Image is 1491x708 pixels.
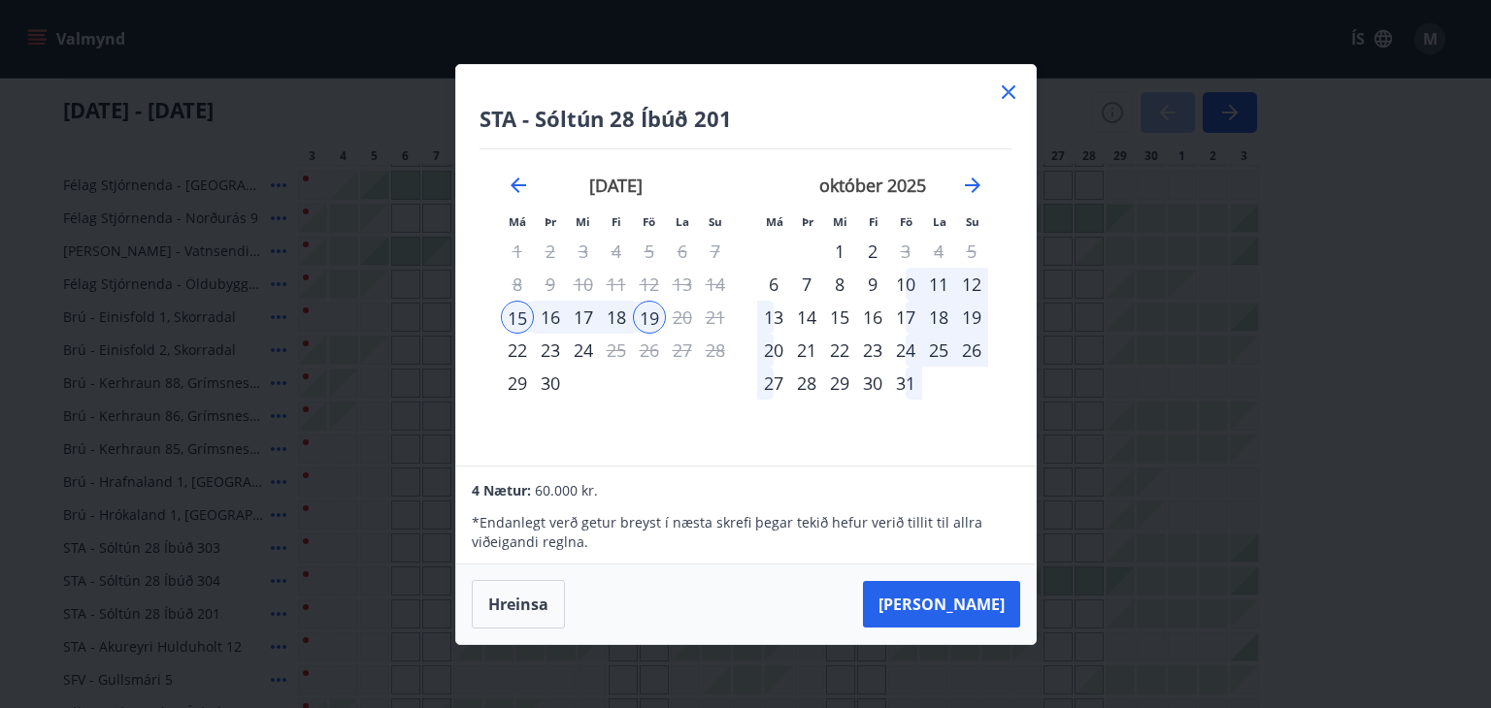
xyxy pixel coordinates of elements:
[534,301,567,334] td: Selected. þriðjudagur, 16. september 2025
[534,301,567,334] div: 16
[856,301,889,334] td: Choose fimmtudagur, 16. október 2025 as your check-in date. It’s available.
[889,301,922,334] div: 17
[856,367,889,400] div: 30
[955,268,988,301] td: Choose sunnudagur, 12. október 2025 as your check-in date. It’s available.
[507,174,530,197] div: Move backward to switch to the previous month.
[633,334,666,367] td: Not available. föstudagur, 26. september 2025
[600,301,633,334] div: 18
[833,214,847,229] small: Mi
[633,268,666,301] td: Not available. föstudagur, 12. september 2025
[501,334,534,367] div: Aðeins innritun í boði
[589,174,643,197] strong: [DATE]
[823,301,856,334] div: 15
[567,334,600,367] div: 24
[922,268,955,301] td: Choose laugardagur, 11. október 2025 as your check-in date. It’s available.
[709,214,722,229] small: Su
[699,334,732,367] td: Not available. sunnudagur, 28. september 2025
[889,334,922,367] td: Choose föstudagur, 24. október 2025 as your check-in date. It’s available.
[666,235,699,268] td: Not available. laugardagur, 6. september 2025
[856,334,889,367] div: 23
[567,268,600,301] td: Not available. miðvikudagur, 10. september 2025
[501,268,534,301] td: Not available. mánudagur, 8. september 2025
[633,301,666,334] td: Selected as end date. föstudagur, 19. september 2025
[757,301,790,334] div: 13
[534,334,567,367] td: Choose þriðjudagur, 23. september 2025 as your check-in date. It’s available.
[790,301,823,334] div: 14
[567,235,600,268] td: Not available. miðvikudagur, 3. september 2025
[612,214,621,229] small: Fi
[790,268,823,301] div: 7
[501,367,534,400] td: Choose mánudagur, 29. september 2025 as your check-in date. It’s available.
[856,235,889,268] div: 2
[757,301,790,334] td: Choose mánudagur, 13. október 2025 as your check-in date. It’s available.
[790,334,823,367] div: 21
[922,334,955,367] div: 25
[699,301,732,334] td: Not available. sunnudagur, 21. september 2025
[472,481,531,499] span: 4 Nætur:
[766,214,783,229] small: Má
[955,334,988,367] td: Choose sunnudagur, 26. október 2025 as your check-in date. It’s available.
[856,367,889,400] td: Choose fimmtudagur, 30. október 2025 as your check-in date. It’s available.
[889,367,922,400] td: Choose föstudagur, 31. október 2025 as your check-in date. It’s available.
[823,367,856,400] td: Choose miðvikudagur, 29. október 2025 as your check-in date. It’s available.
[567,334,600,367] td: Choose miðvikudagur, 24. september 2025 as your check-in date. It’s available.
[643,214,655,229] small: Fö
[534,367,567,400] div: 30
[480,149,1012,442] div: Calendar
[823,235,856,268] td: Choose miðvikudagur, 1. október 2025 as your check-in date. It’s available.
[922,301,955,334] div: 18
[955,301,988,334] div: 19
[856,268,889,301] div: 9
[889,334,922,367] div: 24
[856,268,889,301] td: Choose fimmtudagur, 9. október 2025 as your check-in date. It’s available.
[869,214,878,229] small: Fi
[600,301,633,334] td: Selected. fimmtudagur, 18. september 2025
[600,334,633,367] div: Aðeins útritun í boði
[790,334,823,367] td: Choose þriðjudagur, 21. október 2025 as your check-in date. It’s available.
[666,268,699,301] td: Not available. laugardagur, 13. september 2025
[501,235,534,268] td: Not available. mánudagur, 1. september 2025
[699,268,732,301] td: Not available. sunnudagur, 14. september 2025
[922,301,955,334] td: Choose laugardagur, 18. október 2025 as your check-in date. It’s available.
[856,334,889,367] td: Choose fimmtudagur, 23. október 2025 as your check-in date. It’s available.
[889,268,922,301] div: 10
[576,214,590,229] small: Mi
[472,580,565,628] button: Hreinsa
[535,481,598,499] span: 60.000 kr.
[600,235,633,268] td: Not available. fimmtudagur, 4. september 2025
[600,268,633,301] td: Not available. fimmtudagur, 11. september 2025
[666,334,699,367] td: Not available. laugardagur, 27. september 2025
[790,301,823,334] td: Choose þriðjudagur, 14. október 2025 as your check-in date. It’s available.
[922,268,955,301] div: 11
[889,367,922,400] div: 31
[567,301,600,334] td: Selected. miðvikudagur, 17. september 2025
[757,334,790,367] div: 20
[480,104,1012,133] h4: STA - Sóltún 28 Íbúð 201
[790,367,823,400] div: 28
[922,334,955,367] td: Choose laugardagur, 25. október 2025 as your check-in date. It’s available.
[823,367,856,400] div: 29
[819,174,926,197] strong: október 2025
[534,334,567,367] div: 23
[900,214,912,229] small: Fö
[534,235,567,268] td: Not available. þriðjudagur, 2. september 2025
[676,214,689,229] small: La
[889,301,922,334] td: Choose föstudagur, 17. október 2025 as your check-in date. It’s available.
[823,268,856,301] div: 8
[501,301,534,334] div: Aðeins innritun í boði
[633,301,666,334] div: Aðeins útritun í boði
[567,301,600,334] div: 17
[823,268,856,301] td: Choose miðvikudagur, 8. október 2025 as your check-in date. It’s available.
[757,268,790,301] td: Choose mánudagur, 6. október 2025 as your check-in date. It’s available.
[633,235,666,268] td: Not available. föstudagur, 5. september 2025
[922,235,955,268] td: Not available. laugardagur, 4. október 2025
[757,367,790,400] td: Choose mánudagur, 27. október 2025 as your check-in date. It’s available.
[966,214,979,229] small: Su
[534,367,567,400] td: Choose þriðjudagur, 30. september 2025 as your check-in date. It’s available.
[790,268,823,301] td: Choose þriðjudagur, 7. október 2025 as your check-in date. It’s available.
[961,174,984,197] div: Move forward to switch to the next month.
[501,334,534,367] td: Choose mánudagur, 22. september 2025 as your check-in date. It’s available.
[823,334,856,367] div: 22
[534,268,567,301] td: Not available. þriðjudagur, 9. september 2025
[823,334,856,367] td: Choose miðvikudagur, 22. október 2025 as your check-in date. It’s available.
